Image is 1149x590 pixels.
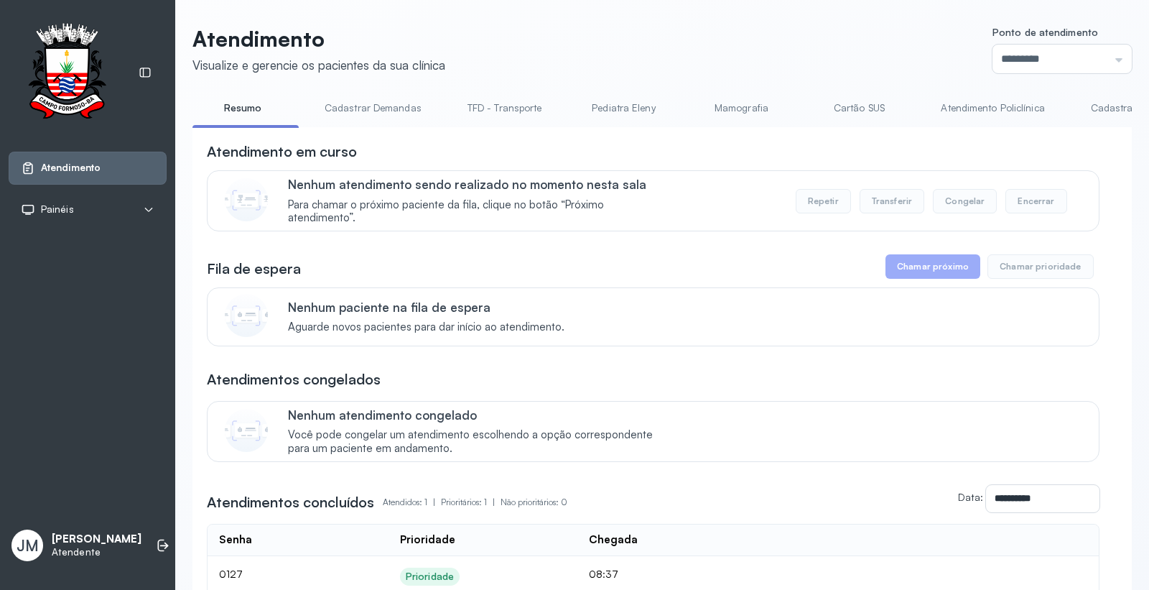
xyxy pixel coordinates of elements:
p: Atendimento [192,26,445,52]
p: Nenhum atendimento sendo realizado no momento nesta sala [288,177,668,192]
button: Repetir [796,189,851,213]
div: Chegada [589,533,638,547]
h3: Atendimentos concluídos [207,492,374,512]
span: Ponto de atendimento [992,26,1098,38]
h3: Atendimentos congelados [207,369,381,390]
div: Visualize e gerencie os pacientes da sua clínica [192,57,445,73]
img: Imagem de CalloutCard [225,294,268,337]
span: Atendimento [41,162,101,174]
p: Não prioritários: 0 [501,492,567,512]
span: | [433,497,435,507]
p: Atendidos: 1 [383,492,441,512]
h3: Fila de espera [207,259,301,279]
p: Nenhum paciente na fila de espera [288,300,564,315]
a: Resumo [192,96,293,120]
p: Prioritários: 1 [441,492,501,512]
img: Imagem de CalloutCard [225,178,268,221]
button: Congelar [933,189,997,213]
span: 0127 [219,568,243,580]
a: Cartão SUS [809,96,909,120]
button: Chamar próximo [885,254,980,279]
span: Painéis [41,203,74,216]
div: Prioridade [406,571,454,583]
a: Cadastrar Demandas [310,96,436,120]
p: [PERSON_NAME] [52,533,141,546]
img: Imagem de CalloutCard [225,409,268,452]
button: Encerrar [1005,189,1066,213]
button: Chamar prioridade [987,254,1094,279]
label: Data: [958,491,983,503]
a: TFD - Transporte [453,96,557,120]
span: | [493,497,495,507]
div: Senha [219,533,252,547]
a: Atendimento [21,161,154,175]
h3: Atendimento em curso [207,142,357,162]
p: Nenhum atendimento congelado [288,407,668,423]
a: Atendimento Policlínica [926,96,1059,120]
span: Aguarde novos pacientes para dar início ao atendimento. [288,321,564,334]
span: Para chamar o próximo paciente da fila, clique no botão “Próximo atendimento”. [288,198,668,226]
a: Pediatra Eleny [573,96,674,120]
p: Atendente [52,546,141,558]
span: 08:37 [589,568,618,580]
div: Prioridade [400,533,455,547]
button: Transferir [860,189,925,213]
span: Você pode congelar um atendimento escolhendo a opção correspondente para um paciente em andamento. [288,428,668,456]
img: Logotipo do estabelecimento [15,23,118,123]
a: Mamografia [691,96,791,120]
